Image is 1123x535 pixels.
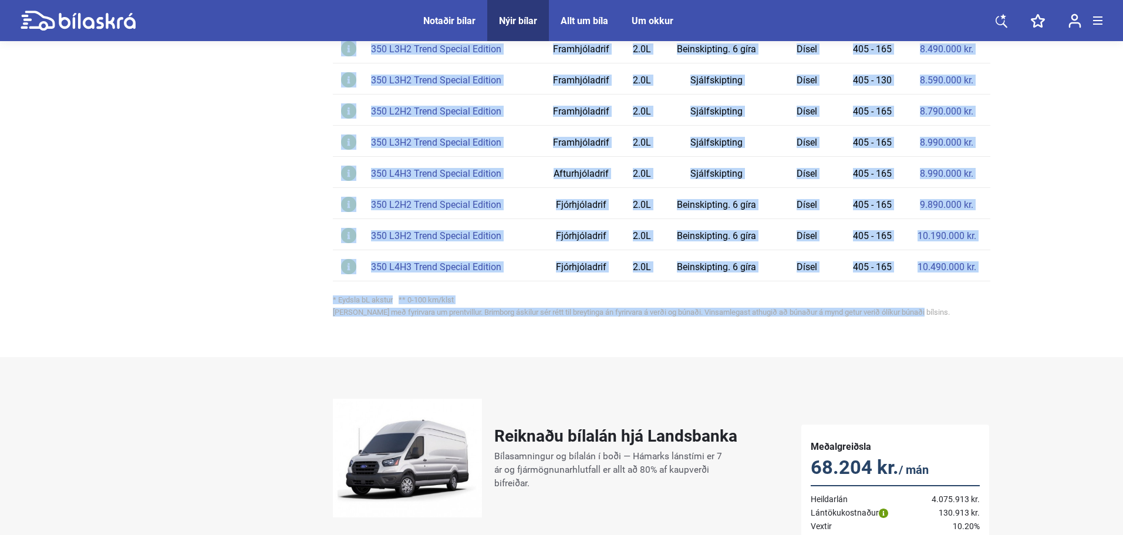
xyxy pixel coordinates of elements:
a: 8.590.000 kr. [920,76,973,85]
td: 405 - 165 [841,95,903,126]
img: info-icon.svg [341,134,356,150]
div: 350 L3H2 Trend Special Edition [371,76,534,85]
img: info-icon.svg [341,228,356,243]
td: 405 - 165 [841,250,903,281]
td: Fjórhjóladrif [539,188,622,219]
div: 350 L2H2 Trend Special Edition [371,107,534,116]
a: 10.190.000 kr. [918,231,976,241]
td: 4.075.913 kr. [915,486,979,506]
div: [PERSON_NAME] með fyrirvara um prentvillur. Brimborg áskilur sér rétt til breytinga án fyrirvara ... [333,308,990,316]
img: info-icon.svg [341,197,356,212]
a: 8.790.000 kr. [920,107,973,116]
a: Um okkur [632,15,673,26]
td: 405 - 165 [841,219,903,250]
td: 2.0L [623,188,661,219]
td: 2.0L [623,250,661,281]
td: Framhjóladrif [539,126,622,157]
a: 9.890.000 kr. [920,200,973,210]
td: 405 - 165 [841,126,903,157]
div: * Eydsla bL akstur [333,296,990,304]
a: 8.990.000 kr. [920,138,973,147]
td: 405 - 165 [841,157,903,188]
div: 350 L4H3 Trend Special Edition [371,263,534,272]
img: info-icon.svg [341,259,356,274]
p: Bílasamningur og bílalán í boði — Hámarks lánstími er 7 ár og fjármögnunarhlutfall er allt að 80%... [494,450,725,490]
div: 350 L2H2 Trend Special Edition [371,200,534,210]
td: 2.0L [623,126,661,157]
a: 8.490.000 kr. [920,45,973,54]
h5: Meðalgreiðsla [811,441,980,452]
td: Beinskipting. 6 gíra [661,219,773,250]
td: 2.0L [623,32,661,63]
td: Dísel [773,32,841,63]
td: Dísel [773,219,841,250]
td: 405 - 165 [841,188,903,219]
td: Dísel [773,157,841,188]
td: Sjálfskipting [661,63,773,95]
td: Dísel [773,95,841,126]
td: Dísel [773,63,841,95]
td: Sjálfskipting [661,157,773,188]
td: Sjálfskipting [661,95,773,126]
a: Allt um bíla [561,15,608,26]
img: info-icon.svg [341,166,356,181]
td: Framhjóladrif [539,63,622,95]
td: Lántökukostnaður [811,506,915,520]
div: 350 L4H3 Trend Special Edition [371,169,534,179]
td: 130.913 kr. [915,506,979,520]
td: 2.0L [623,63,661,95]
td: 2.0L [623,95,661,126]
td: Framhjóladrif [539,95,622,126]
td: Dísel [773,188,841,219]
h2: Reiknaðu bílalán hjá Landsbanka [494,426,737,446]
a: Notaðir bílar [423,15,475,26]
td: 2.0L [623,157,661,188]
td: 2.0L [623,219,661,250]
img: info-icon.svg [341,103,356,119]
span: ** 0-100 km/klst [399,295,454,304]
td: Fjórhjóladrif [539,250,622,281]
td: Beinskipting. 6 gíra [661,250,773,281]
td: Dísel [773,126,841,157]
td: Beinskipting. 6 gíra [661,188,773,219]
td: 405 - 130 [841,63,903,95]
div: 350 L3H2 Trend Special Edition [371,231,534,241]
td: Fjórhjóladrif [539,219,622,250]
img: info-icon.svg [341,72,356,88]
p: 68.204 kr. [811,456,980,481]
td: Beinskipting. 6 gíra [661,32,773,63]
a: Nýir bílar [499,15,537,26]
td: Afturhjóladrif [539,157,622,188]
img: user-login.svg [1068,14,1081,28]
div: 350 L3H2 Trend Special Edition [371,138,534,147]
td: Dísel [773,250,841,281]
div: 350 L3H2 Trend Special Edition [371,45,534,54]
a: 8.990.000 kr. [920,169,973,179]
td: Vextir [811,520,915,533]
a: 10.490.000 kr. [918,263,976,272]
img: info-icon.svg [341,41,356,56]
td: 405 - 165 [841,32,903,63]
span: / mán [899,463,929,477]
td: Heildarlán [811,486,915,506]
td: 10.20% [915,520,979,533]
td: Sjálfskipting [661,126,773,157]
td: Framhjóladrif [539,32,622,63]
